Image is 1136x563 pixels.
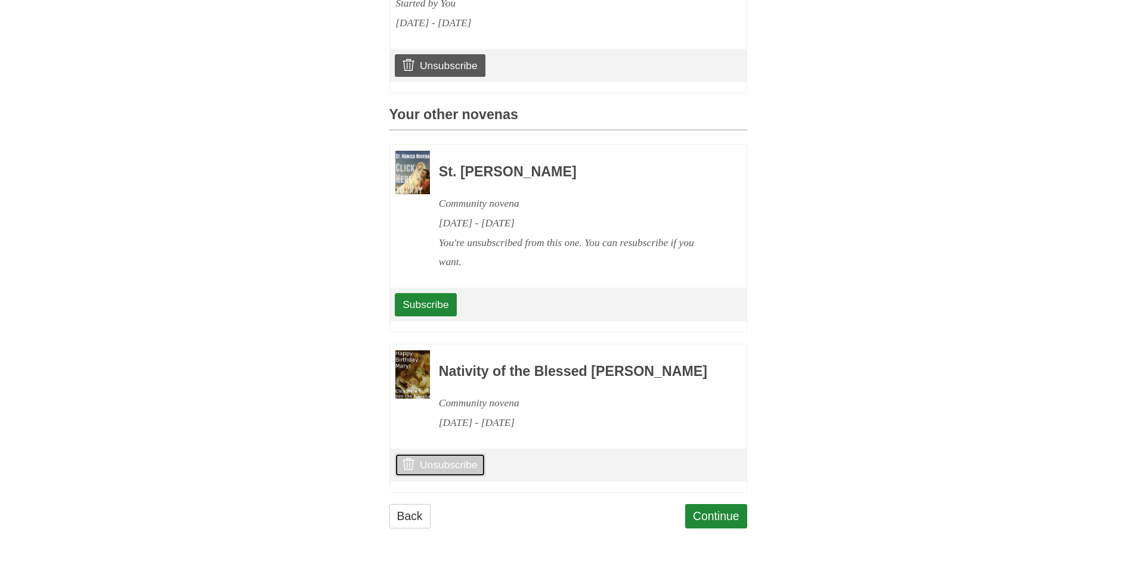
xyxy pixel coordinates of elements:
h3: Nativity of the Blessed [PERSON_NAME] [439,364,714,380]
div: [DATE] - [DATE] [439,413,714,433]
h3: St. [PERSON_NAME] [439,164,714,180]
h3: Your other novenas [389,107,747,130]
div: Community novena [439,393,714,413]
img: Novena image [395,151,430,194]
a: Continue [685,504,747,528]
a: Back [389,504,431,528]
a: Unsubscribe [395,453,485,476]
img: Novena image [395,350,430,399]
div: [DATE] - [DATE] [395,13,671,33]
a: Subscribe [395,293,456,316]
div: You're unsubscribed from this one. You can resubscribe if you want. [439,233,714,272]
div: [DATE] - [DATE] [439,213,714,233]
div: Community novena [439,194,714,213]
a: Unsubscribe [395,54,485,77]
